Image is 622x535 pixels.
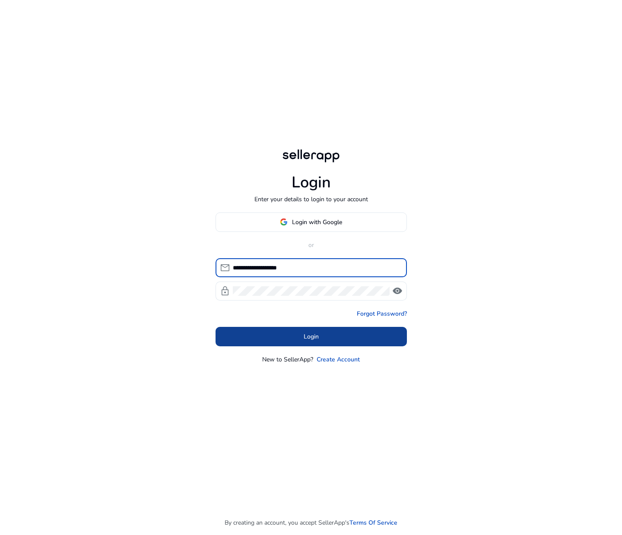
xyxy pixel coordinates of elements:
a: Forgot Password? [357,309,407,318]
img: google-logo.svg [280,218,288,226]
h1: Login [292,173,331,192]
span: Login [304,332,319,341]
a: Terms Of Service [349,518,397,527]
span: lock [220,286,230,296]
a: Create Account [317,355,360,364]
button: Login [216,327,407,346]
span: Login with Google [292,218,342,227]
p: New to SellerApp? [262,355,313,364]
button: Login with Google [216,212,407,232]
span: mail [220,263,230,273]
p: Enter your details to login to your account [254,195,368,204]
span: visibility [392,286,403,296]
p: or [216,241,407,250]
